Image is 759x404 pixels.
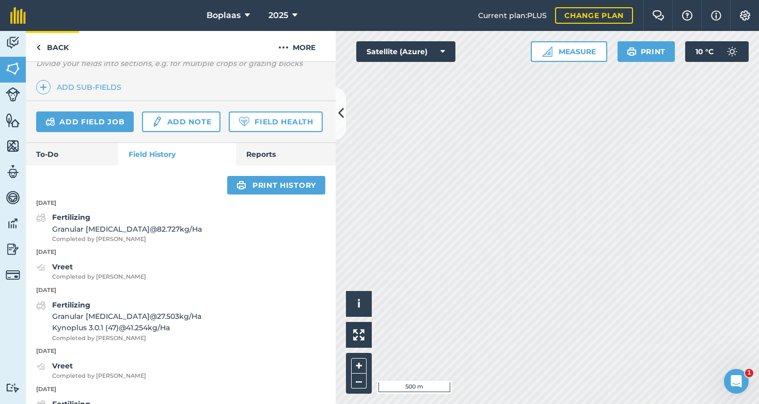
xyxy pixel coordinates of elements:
[6,35,20,51] img: svg+xml;base64,PD94bWwgdmVyc2lvbj0iMS4wIiBlbmNvZGluZz0idXRmLTgiPz4KPCEtLSBHZW5lcmF0b3I6IEFkb2JlIE...
[681,10,693,21] img: A question mark icon
[6,138,20,154] img: svg+xml;base64,PHN2ZyB4bWxucz0iaHR0cDovL3d3dy53My5vcmcvMjAwMC9zdmciIHdpZHRoPSI1NiIgaGVpZ2h0PSI2MC...
[52,235,202,244] span: Completed by [PERSON_NAME]
[26,347,336,356] p: [DATE]
[268,9,288,22] span: 2025
[52,361,73,370] strong: Vreet
[26,286,336,295] p: [DATE]
[26,385,336,394] p: [DATE]
[6,164,20,180] img: svg+xml;base64,PD94bWwgdmVyc2lvbj0iMS4wIiBlbmNvZGluZz0idXRmLTgiPz4KPCEtLSBHZW5lcmF0b3I6IEFkb2JlIE...
[52,213,90,222] strong: Fertilizing
[26,31,79,61] a: Back
[353,329,365,341] img: Four arrows, one pointing top left, one top right, one bottom right and the last bottom left
[652,10,665,21] img: Two speech bubbles overlapping with the left bubble in the forefront
[36,111,134,132] a: Add field job
[26,143,118,166] a: To-Do
[6,190,20,205] img: svg+xml;base64,PD94bWwgdmVyc2lvbj0iMS4wIiBlbmNvZGluZz0idXRmLTgiPz4KPCEtLSBHZW5lcmF0b3I6IEFkb2JlIE...
[711,9,721,22] img: svg+xml;base64,PHN2ZyB4bWxucz0iaHR0cDovL3d3dy53My5vcmcvMjAwMC9zdmciIHdpZHRoPSIxNyIgaGVpZ2h0PSIxNy...
[627,45,637,58] img: svg+xml;base64,PHN2ZyB4bWxucz0iaHR0cDovL3d3dy53My5vcmcvMjAwMC9zdmciIHdpZHRoPSIxOSIgaGVpZ2h0PSIyNC...
[6,241,20,257] img: svg+xml;base64,PD94bWwgdmVyc2lvbj0iMS4wIiBlbmNvZGluZz0idXRmLTgiPz4KPCEtLSBHZW5lcmF0b3I6IEFkb2JlIE...
[10,7,26,24] img: fieldmargin Logo
[6,383,20,393] img: svg+xml;base64,PD94bWwgdmVyc2lvbj0iMS4wIiBlbmNvZGluZz0idXRmLTgiPz4KPCEtLSBHZW5lcmF0b3I6IEFkb2JlIE...
[6,268,20,282] img: svg+xml;base64,PD94bWwgdmVyc2lvbj0iMS4wIiBlbmNvZGluZz0idXRmLTgiPz4KPCEtLSBHZW5lcmF0b3I6IEFkb2JlIE...
[36,80,125,94] a: Add sub-fields
[36,212,202,244] a: FertilizingGranular [MEDICAL_DATA]@82.727kg/HaCompleted by [PERSON_NAME]
[229,111,322,132] a: Field Health
[351,374,367,389] button: –
[52,272,146,282] span: Completed by [PERSON_NAME]
[542,46,552,57] img: Ruler icon
[207,9,241,22] span: Boplaas
[151,116,163,128] img: svg+xml;base64,PD94bWwgdmVyc2lvbj0iMS4wIiBlbmNvZGluZz0idXRmLTgiPz4KPCEtLSBHZW5lcmF0b3I6IEFkb2JlIE...
[356,41,455,62] button: Satellite (Azure)
[36,360,46,373] img: svg+xml;base64,PD94bWwgdmVyc2lvbj0iMS4wIiBlbmNvZGluZz0idXRmLTgiPz4KPCEtLSBHZW5lcmF0b3I6IEFkb2JlIE...
[36,261,146,282] a: VreetCompleted by [PERSON_NAME]
[142,111,220,132] a: Add note
[118,143,235,166] a: Field History
[36,261,46,273] img: svg+xml;base64,PD94bWwgdmVyc2lvbj0iMS4wIiBlbmNvZGluZz0idXRmLTgiPz4KPCEtLSBHZW5lcmF0b3I6IEFkb2JlIE...
[6,216,20,231] img: svg+xml;base64,PD94bWwgdmVyc2lvbj0iMS4wIiBlbmNvZGluZz0idXRmLTgiPz4KPCEtLSBHZW5lcmF0b3I6IEFkb2JlIE...
[739,10,751,21] img: A cog icon
[478,10,547,21] span: Current plan : PLUS
[236,179,246,191] img: svg+xml;base64,PHN2ZyB4bWxucz0iaHR0cDovL3d3dy53My5vcmcvMjAwMC9zdmciIHdpZHRoPSIxOSIgaGVpZ2h0PSIyNC...
[52,262,73,271] strong: Vreet
[52,322,201,333] span: Kynoplus 3.0.1 (47) @ 41.254 kg / Ha
[6,112,20,128] img: svg+xml;base64,PHN2ZyB4bWxucz0iaHR0cDovL3d3dy53My5vcmcvMjAwMC9zdmciIHdpZHRoPSI1NiIgaGVpZ2h0PSI2MC...
[40,81,47,93] img: svg+xml;base64,PHN2ZyB4bWxucz0iaHR0cDovL3d3dy53My5vcmcvMjAwMC9zdmciIHdpZHRoPSIxNCIgaGVpZ2h0PSIyNC...
[52,334,201,343] span: Completed by [PERSON_NAME]
[555,7,633,24] a: Change plan
[26,199,336,208] p: [DATE]
[685,41,749,62] button: 10 °C
[227,176,325,195] a: Print history
[36,41,41,54] img: svg+xml;base64,PHN2ZyB4bWxucz0iaHR0cDovL3d3dy53My5vcmcvMjAwMC9zdmciIHdpZHRoPSI5IiBoZWlnaHQ9IjI0Ii...
[36,360,146,381] a: VreetCompleted by [PERSON_NAME]
[618,41,675,62] button: Print
[52,300,90,310] strong: Fertilizing
[36,299,201,343] a: FertilizingGranular [MEDICAL_DATA]@27.503kg/HaKynoplus 3.0.1 (47)@41.254kg/HaCompleted by [PERSON...
[6,87,20,102] img: svg+xml;base64,PD94bWwgdmVyc2lvbj0iMS4wIiBlbmNvZGluZz0idXRmLTgiPz4KPCEtLSBHZW5lcmF0b3I6IEFkb2JlIE...
[722,41,742,62] img: svg+xml;base64,PD94bWwgdmVyc2lvbj0iMS4wIiBlbmNvZGluZz0idXRmLTgiPz4KPCEtLSBHZW5lcmF0b3I6IEFkb2JlIE...
[45,116,55,128] img: svg+xml;base64,PD94bWwgdmVyc2lvbj0iMS4wIiBlbmNvZGluZz0idXRmLTgiPz4KPCEtLSBHZW5lcmF0b3I6IEFkb2JlIE...
[745,369,753,377] span: 1
[236,143,336,166] a: Reports
[278,41,289,54] img: svg+xml;base64,PHN2ZyB4bWxucz0iaHR0cDovL3d3dy53My5vcmcvMjAwMC9zdmciIHdpZHRoPSIyMCIgaGVpZ2h0PSIyNC...
[258,31,336,61] button: More
[36,212,46,224] img: svg+xml;base64,PD94bWwgdmVyc2lvbj0iMS4wIiBlbmNvZGluZz0idXRmLTgiPz4KPCEtLSBHZW5lcmF0b3I6IEFkb2JlIE...
[357,297,360,310] span: i
[351,358,367,374] button: +
[6,61,20,76] img: svg+xml;base64,PHN2ZyB4bWxucz0iaHR0cDovL3d3dy53My5vcmcvMjAwMC9zdmciIHdpZHRoPSI1NiIgaGVpZ2h0PSI2MC...
[52,371,146,381] span: Completed by [PERSON_NAME]
[52,311,201,322] span: Granular [MEDICAL_DATA] @ 27.503 kg / Ha
[346,291,372,317] button: i
[531,41,607,62] button: Measure
[36,59,303,68] em: Divide your fields into sections, e.g. for multiple crops or grazing blocks
[36,299,46,312] img: svg+xml;base64,PD94bWwgdmVyc2lvbj0iMS4wIiBlbmNvZGluZz0idXRmLTgiPz4KPCEtLSBHZW5lcmF0b3I6IEFkb2JlIE...
[26,248,336,257] p: [DATE]
[724,369,749,394] iframe: Intercom live chat
[695,41,714,62] span: 10 ° C
[52,223,202,235] span: Granular [MEDICAL_DATA] @ 82.727 kg / Ha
